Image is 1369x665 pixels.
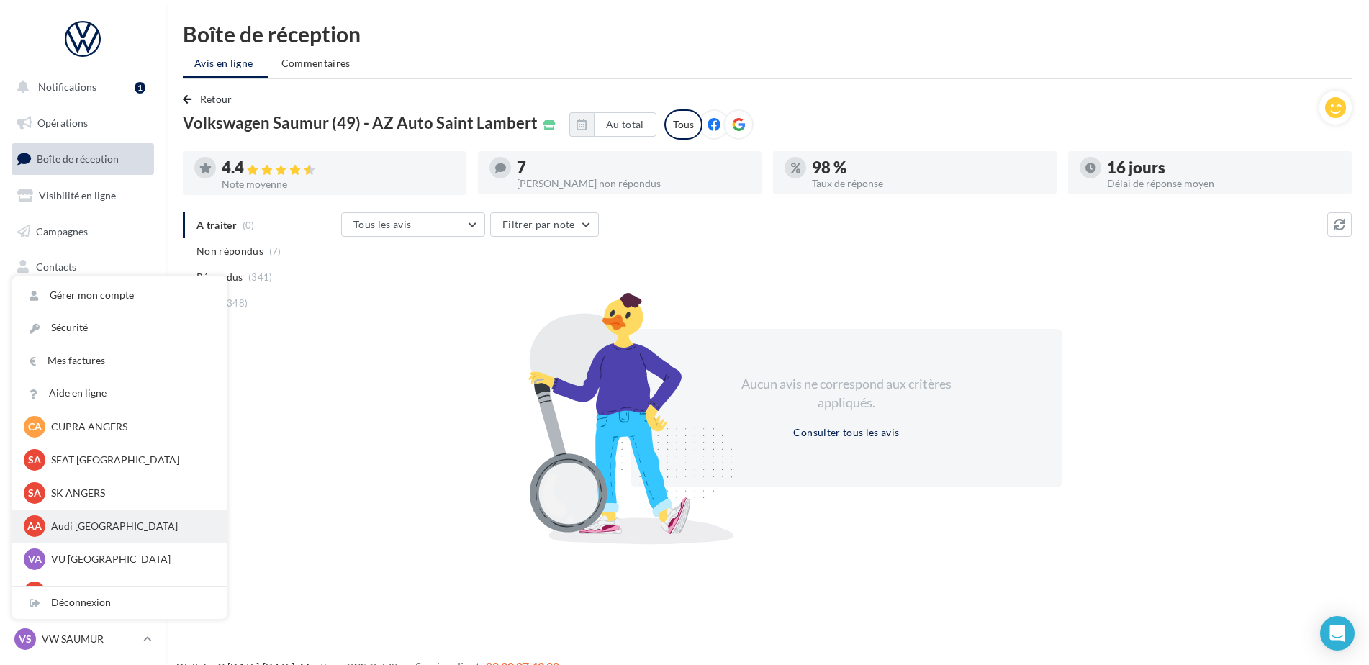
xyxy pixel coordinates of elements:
div: Tous [664,109,702,140]
span: VP [28,585,42,600]
span: (341) [248,271,273,283]
a: Aide en ligne [12,377,227,410]
a: Visibilité en ligne [9,181,157,211]
span: Boîte de réception [37,153,119,165]
span: Non répondus [196,244,263,258]
div: [PERSON_NAME] non répondus [517,178,750,189]
div: 16 jours [1107,160,1340,176]
span: Retour [200,93,232,105]
span: Campagnes [36,225,88,237]
a: Sécurité [12,312,227,344]
button: Notifications 1 [9,72,151,102]
div: Note moyenne [222,179,455,189]
p: VW SAUMUR [42,632,137,646]
button: Retour [183,91,238,108]
span: (348) [224,297,248,309]
a: Campagnes DataOnDemand [9,407,157,450]
span: Tous les avis [353,218,412,230]
button: Au total [594,112,656,137]
button: Filtrer par note [490,212,599,237]
a: Opérations [9,108,157,138]
div: 1 [135,82,145,94]
p: VW PLOERMEL [51,585,209,600]
a: PLV et print personnalisable [9,359,157,402]
div: 98 % [812,160,1045,176]
div: Délai de réponse moyen [1107,178,1340,189]
p: Audi [GEOGRAPHIC_DATA] [51,519,209,533]
div: 7 [517,160,750,176]
span: Opérations [37,117,88,129]
span: SA [28,453,41,467]
a: Médiathèque [9,288,157,318]
button: Consulter tous les avis [787,424,905,441]
span: CA [28,420,42,434]
div: Open Intercom Messenger [1320,616,1355,651]
span: VA [28,552,42,566]
div: Boîte de réception [183,23,1352,45]
span: VS [19,632,32,646]
p: CUPRA ANGERS [51,420,209,434]
button: Au total [569,112,656,137]
p: VU [GEOGRAPHIC_DATA] [51,552,209,566]
a: Calendrier [9,324,157,354]
div: 4.4 [222,160,455,176]
a: VS VW SAUMUR [12,625,154,653]
div: Aucun avis ne correspond aux critères appliqués. [723,375,970,412]
a: Boîte de réception [9,143,157,174]
button: Tous les avis [341,212,485,237]
a: Gérer mon compte [12,279,227,312]
span: Visibilité en ligne [39,189,116,202]
a: Campagnes [9,217,157,247]
a: Contacts [9,252,157,282]
span: Répondus [196,270,243,284]
span: Notifications [38,81,96,93]
span: Commentaires [281,57,351,69]
div: Déconnexion [12,587,227,619]
div: Taux de réponse [812,178,1045,189]
span: Volkswagen Saumur (49) - AZ Auto Saint Lambert [183,115,538,131]
span: Contacts [36,261,76,273]
span: (7) [269,245,281,257]
span: AA [27,519,42,533]
p: SEAT [GEOGRAPHIC_DATA] [51,453,209,467]
a: Mes factures [12,345,227,377]
span: SA [28,486,41,500]
p: SK ANGERS [51,486,209,500]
